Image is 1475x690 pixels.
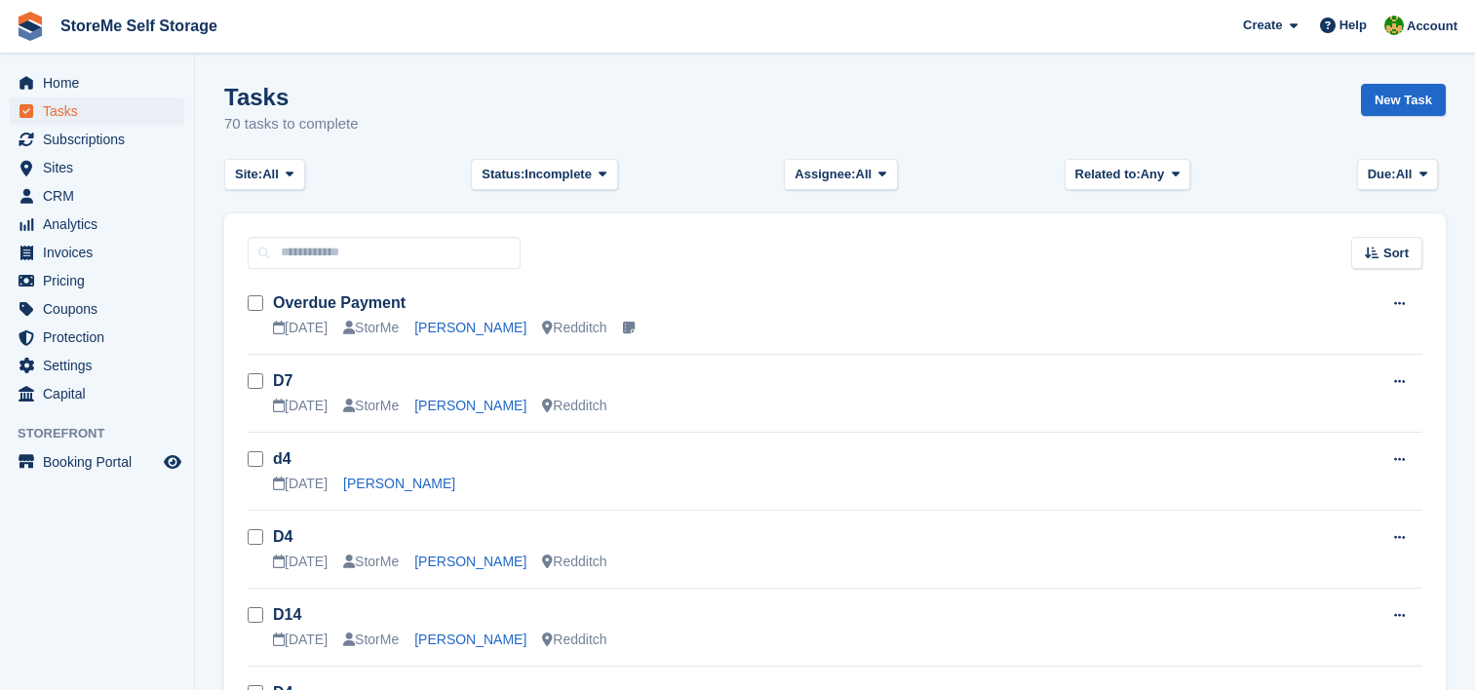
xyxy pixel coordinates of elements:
[414,398,526,413] a: [PERSON_NAME]
[10,211,184,238] a: menu
[1339,16,1367,35] span: Help
[273,450,291,467] a: d4
[542,552,606,572] div: Redditch
[235,165,262,184] span: Site:
[224,159,305,191] button: Site: All
[343,318,399,338] div: StorMe
[43,69,160,96] span: Home
[10,448,184,476] a: menu
[43,182,160,210] span: CRM
[273,372,292,389] a: D7
[273,528,292,545] a: D4
[10,154,184,181] a: menu
[10,380,184,407] a: menu
[43,380,160,407] span: Capital
[16,12,45,41] img: stora-icon-8386f47178a22dfd0bd8f6a31ec36ba5ce8667c1dd55bd0f319d3a0aa187defe.svg
[1361,84,1446,116] a: New Task
[273,552,328,572] div: [DATE]
[10,239,184,266] a: menu
[262,165,279,184] span: All
[43,324,160,351] span: Protection
[343,396,399,416] div: StorMe
[343,552,399,572] div: StorMe
[224,84,359,110] h1: Tasks
[1243,16,1282,35] span: Create
[10,97,184,125] a: menu
[43,211,160,238] span: Analytics
[542,396,606,416] div: Redditch
[43,154,160,181] span: Sites
[1396,165,1413,184] span: All
[1383,244,1409,263] span: Sort
[273,318,328,338] div: [DATE]
[542,630,606,650] div: Redditch
[10,267,184,294] a: menu
[1368,165,1396,184] span: Due:
[273,474,328,494] div: [DATE]
[273,606,301,623] a: D14
[784,159,898,191] button: Assignee: All
[43,352,160,379] span: Settings
[1384,16,1404,35] img: StorMe
[53,10,225,42] a: StoreMe Self Storage
[43,97,160,125] span: Tasks
[43,126,160,153] span: Subscriptions
[273,294,406,311] a: Overdue Payment
[1075,165,1141,184] span: Related to:
[273,396,328,416] div: [DATE]
[795,165,855,184] span: Assignee:
[43,267,160,294] span: Pricing
[414,632,526,647] a: [PERSON_NAME]
[414,320,526,335] a: [PERSON_NAME]
[18,424,194,443] span: Storefront
[10,295,184,323] a: menu
[524,165,592,184] span: Incomplete
[1065,159,1190,191] button: Related to: Any
[1141,165,1165,184] span: Any
[856,165,873,184] span: All
[542,318,606,338] div: Redditch
[1357,159,1438,191] button: Due: All
[10,352,184,379] a: menu
[10,126,184,153] a: menu
[414,554,526,569] a: [PERSON_NAME]
[43,239,160,266] span: Invoices
[1407,17,1457,36] span: Account
[343,476,455,491] a: [PERSON_NAME]
[224,113,359,135] p: 70 tasks to complete
[43,448,160,476] span: Booking Portal
[471,159,617,191] button: Status: Incomplete
[161,450,184,474] a: Preview store
[273,630,328,650] div: [DATE]
[43,295,160,323] span: Coupons
[10,69,184,96] a: menu
[10,182,184,210] a: menu
[10,324,184,351] a: menu
[343,630,399,650] div: StorMe
[482,165,524,184] span: Status:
